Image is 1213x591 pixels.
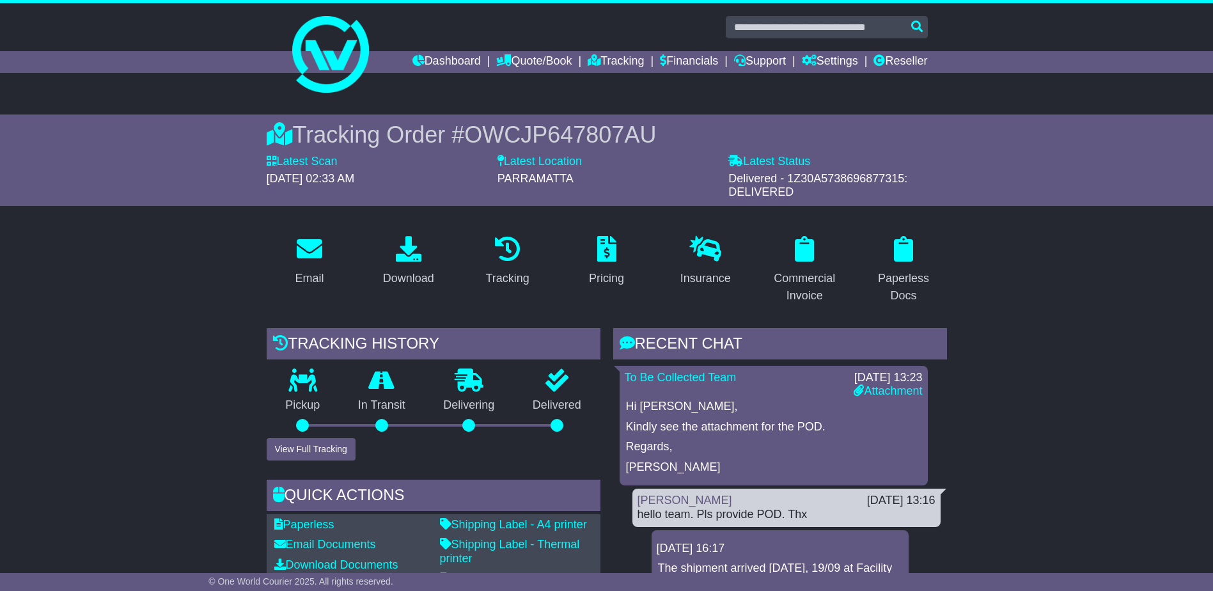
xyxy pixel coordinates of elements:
a: Download [375,232,442,292]
p: Hi [PERSON_NAME], [626,400,921,414]
a: Financials [660,51,718,73]
div: [DATE] 13:23 [854,371,922,385]
div: Insurance [680,270,731,287]
a: Settings [802,51,858,73]
span: Delivered - 1Z30A5738696877315: DELIVERED [728,172,907,199]
div: RECENT CHAT [613,328,947,363]
a: Email [286,232,332,292]
div: Download [383,270,434,287]
div: Tracking Order # [267,121,947,148]
a: Attachment [854,384,922,397]
a: Paperless [274,518,334,531]
div: Quick Actions [267,480,600,514]
p: Regards, [626,440,921,454]
a: Original Address Label [440,572,565,585]
a: Support [734,51,786,73]
a: Dashboard [412,51,481,73]
span: PARRAMATTA [497,172,574,185]
a: To Be Collected Team [625,371,737,384]
label: Latest Status [728,155,810,169]
div: Pricing [589,270,624,287]
div: [DATE] 16:17 [657,542,904,556]
a: Tracking [588,51,644,73]
a: Shipping Label - A4 printer [440,518,587,531]
a: Download Documents [274,558,398,571]
button: View Full Tracking [267,438,356,461]
p: Delivering [425,398,514,413]
a: Email Documents [274,538,376,551]
p: In Transit [339,398,425,413]
label: Latest Scan [267,155,338,169]
div: Commercial Invoice [770,270,840,304]
a: Reseller [873,51,927,73]
div: Tracking history [267,328,600,363]
a: Pricing [581,232,632,292]
a: Paperless Docs [861,232,947,309]
a: Quote/Book [496,51,572,73]
p: Kindly see the attachment for the POD. [626,420,921,434]
div: hello team. Pls provide POD. Thx [638,508,935,522]
a: Commercial Invoice [762,232,848,309]
div: [DATE] 13:16 [867,494,935,508]
span: [DATE] 02:33 AM [267,172,355,185]
p: Delivered [513,398,600,413]
span: OWCJP647807AU [464,122,656,148]
a: Shipping Label - Thermal printer [440,538,580,565]
div: Paperless Docs [869,270,939,304]
div: Tracking [485,270,529,287]
label: Latest Location [497,155,582,169]
div: Email [295,270,324,287]
a: Tracking [477,232,537,292]
span: © One World Courier 2025. All rights reserved. [208,576,393,587]
p: Pickup [267,398,340,413]
a: [PERSON_NAME] [638,494,732,507]
p: [PERSON_NAME] [626,461,921,475]
a: Insurance [672,232,739,292]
